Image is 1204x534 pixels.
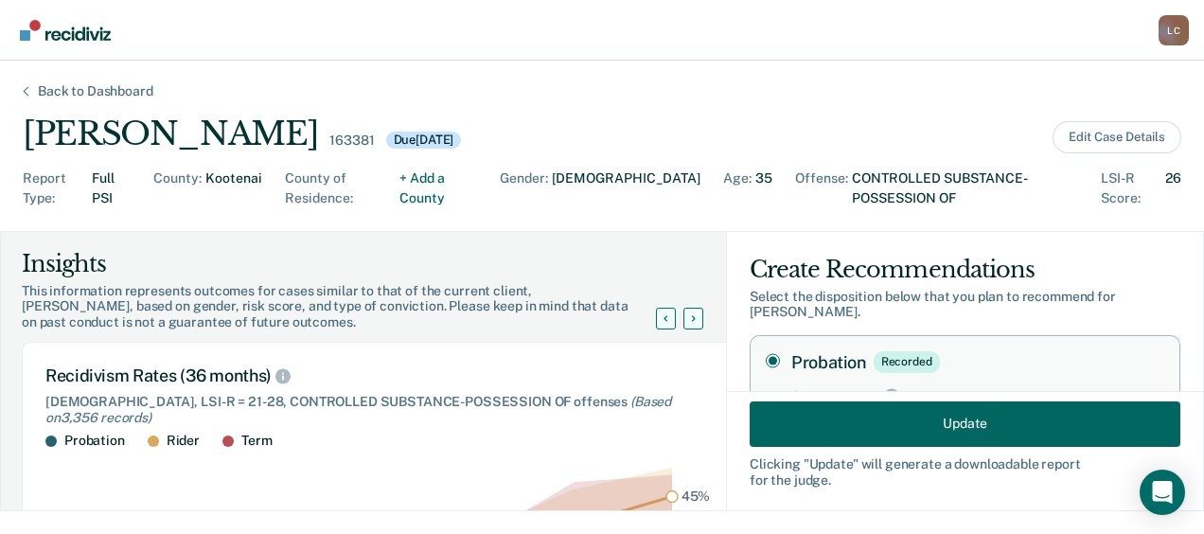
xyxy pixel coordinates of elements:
div: Gender : [500,169,548,208]
div: Open Intercom Messenger [1140,470,1185,515]
div: This information represents outcomes for cases similar to that of the current client, [PERSON_NAM... [22,283,679,330]
div: Report Type : [23,169,88,208]
button: Edit Case Details [1053,121,1181,153]
label: Probation [791,351,1164,372]
div: Recidivism Rates (36 months) [45,365,712,386]
div: 26 [1165,169,1181,208]
span: (Based on 3,356 records ) [45,394,671,425]
div: County of Residence : [285,169,396,208]
div: Full PSI [92,169,131,208]
div: Rider [167,433,200,449]
div: L C [1159,15,1189,45]
div: + Add a County [399,169,478,208]
div: 35 [755,169,772,208]
div: Clicking " Update " will generate a downloadable report for the judge. [750,455,1180,488]
div: Insights [22,249,679,279]
div: [PERSON_NAME] [23,115,318,153]
button: Profile dropdown button [1159,15,1189,45]
img: Recidiviz [20,20,111,41]
div: CONTROLLED SUBSTANCE-POSSESSION OF [852,169,1077,208]
div: 163381 [329,133,374,149]
div: Offense : [795,169,848,208]
text: 45% [682,489,711,504]
div: Select the disposition below that you plan to recommend for [PERSON_NAME] . [750,289,1180,321]
div: [DEMOGRAPHIC_DATA], LSI-R = 21-28, CONTROLLED SUBSTANCE-POSSESSION OF offenses [45,394,712,426]
div: Kootenai [205,169,262,208]
div: Term [241,433,272,449]
div: Probation [64,433,125,449]
div: [DEMOGRAPHIC_DATA] [552,169,700,208]
div: Age : [723,169,752,208]
div: County : [153,169,202,208]
div: Due [DATE] [386,132,462,149]
div: Recorded [874,351,940,372]
div: Back to Dashboard [15,83,176,99]
div: Opportunities: [791,388,878,404]
button: Update [750,400,1180,446]
div: Create Recommendations [750,255,1180,285]
div: LSI-R Score : [1101,169,1161,208]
